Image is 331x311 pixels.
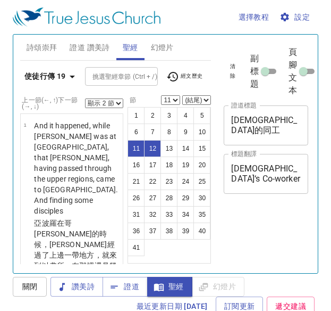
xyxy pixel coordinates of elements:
wg2181: ；在那裡遇見 [34,261,117,281]
button: 選擇教程 [234,7,274,27]
label: 節 [128,97,136,103]
button: 41 [128,239,145,256]
button: 29 [177,190,194,207]
span: 聖經 [123,41,138,54]
button: 7 [144,124,161,141]
wg1330: 了上邊 [34,251,117,281]
button: 13 [160,140,177,157]
button: 12 [144,140,161,157]
button: 8 [160,124,177,141]
span: 詩頌崇拜 [27,41,57,54]
button: 26 [128,190,145,207]
span: 證道 讚美詩 [70,41,109,54]
button: 23 [160,173,177,190]
button: 20 [193,157,210,174]
b: 使徒行傳 19 [24,70,66,83]
button: 28 [160,190,177,207]
button: 證道 [103,277,148,297]
button: 30 [193,190,210,207]
input: Type Bible Reference [88,70,137,83]
label: 上一節 (←, ↑) 下一節 (→, ↓) [22,97,85,110]
button: 清除 [224,60,242,83]
button: 39 [177,223,194,240]
button: 22 [144,173,161,190]
button: 38 [160,223,177,240]
span: 設定 [282,11,310,24]
button: 14 [177,140,194,157]
button: 34 [177,206,194,223]
wg1519: 以弗所 [34,261,117,281]
span: 1 [23,122,26,128]
button: 經文歷史 [160,69,209,85]
p: 亞波羅 [34,218,120,282]
button: 35 [193,206,210,223]
button: 37 [144,223,161,240]
button: 使徒行傳 19 [20,67,83,86]
button: 31 [128,206,145,223]
wg2064: 到 [34,261,117,281]
p: And it happened, while [PERSON_NAME] was at [GEOGRAPHIC_DATA], that [PERSON_NAME], having passed ... [34,120,120,216]
span: 讚美詩 [59,280,95,293]
button: 3 [160,107,177,124]
button: 40 [193,223,210,240]
span: 選擇教程 [239,11,269,24]
button: 1 [128,107,145,124]
button: 聖經 [147,277,192,297]
button: 5 [193,107,210,124]
span: 證道 [111,280,139,293]
button: 36 [128,223,145,240]
span: 經文歷史 [166,70,203,83]
button: 32 [144,206,161,223]
button: 21 [128,173,145,190]
button: 16 [128,157,145,174]
button: 2 [144,107,161,124]
img: True Jesus Church [13,7,160,27]
button: 24 [177,173,194,190]
button: 19 [177,157,194,174]
button: 關閉 [13,277,47,297]
wg2882: 的時候，[PERSON_NAME] [34,230,117,281]
span: 頁腳文本 [288,46,297,97]
wg510: 一帶地方 [34,251,117,281]
textarea: [DEMOGRAPHIC_DATA]的同工 [231,115,301,135]
button: 27 [144,190,161,207]
button: 10 [193,124,210,141]
button: 6 [128,124,145,141]
button: 9 [177,124,194,141]
button: 設定 [277,7,314,27]
button: 33 [160,206,177,223]
button: 17 [144,157,161,174]
button: 4 [177,107,194,124]
button: 18 [160,157,177,174]
button: 11 [128,140,145,157]
span: 副標題 [250,52,259,91]
span: 清除 [230,62,235,81]
button: 25 [193,173,210,190]
span: 關閉 [21,280,38,293]
iframe: from-child [219,205,292,298]
span: 聖經 [156,280,184,293]
button: 15 [193,140,210,157]
textarea: [DEMOGRAPHIC_DATA]‘s Co-worker [231,163,301,184]
button: 讚美詩 [50,277,103,297]
span: 幻燈片 [151,41,174,54]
